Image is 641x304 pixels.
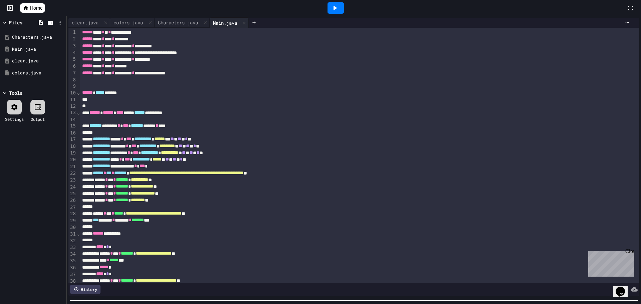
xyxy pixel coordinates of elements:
[68,109,77,116] div: 13
[68,184,77,191] div: 24
[68,231,77,238] div: 31
[68,136,77,143] div: 17
[110,19,146,26] div: colors.java
[68,251,77,258] div: 34
[68,278,77,285] div: 38
[586,248,634,277] iframe: chat widget
[68,123,77,129] div: 15
[31,116,45,122] div: Output
[12,34,64,41] div: Characters.java
[110,18,155,28] div: colors.java
[12,58,64,64] div: clear.java
[68,103,77,110] div: 12
[68,49,77,56] div: 4
[68,164,77,170] div: 21
[613,277,634,297] iframe: chat widget
[68,191,77,197] div: 25
[155,18,210,28] div: Characters.java
[68,18,110,28] div: clear.java
[68,238,77,244] div: 32
[70,285,100,294] div: History
[68,29,77,36] div: 1
[68,211,77,217] div: 28
[68,36,77,42] div: 2
[68,90,77,96] div: 10
[68,43,77,49] div: 3
[9,89,22,96] div: Tools
[30,5,42,11] span: Home
[12,70,64,76] div: colors.java
[68,197,77,204] div: 26
[68,265,77,271] div: 36
[68,177,77,184] div: 23
[5,116,24,122] div: Settings
[3,3,46,42] div: Chat with us now!Close
[68,271,77,278] div: 37
[68,143,77,150] div: 18
[68,96,77,103] div: 11
[68,56,77,63] div: 5
[68,19,102,26] div: clear.java
[68,83,77,90] div: 9
[20,3,45,13] a: Home
[68,77,77,83] div: 8
[77,231,80,237] span: Fold line
[12,46,64,53] div: Main.java
[68,170,77,177] div: 22
[68,224,77,231] div: 30
[68,130,77,136] div: 16
[68,116,77,123] div: 14
[68,150,77,157] div: 19
[68,204,77,211] div: 27
[68,70,77,76] div: 7
[210,18,249,28] div: Main.java
[68,218,77,224] div: 29
[155,19,201,26] div: Characters.java
[68,157,77,163] div: 20
[68,244,77,251] div: 33
[210,19,240,26] div: Main.java
[68,63,77,70] div: 6
[9,19,22,26] div: Files
[77,90,80,95] span: Fold line
[77,110,80,115] span: Fold line
[68,258,77,264] div: 35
